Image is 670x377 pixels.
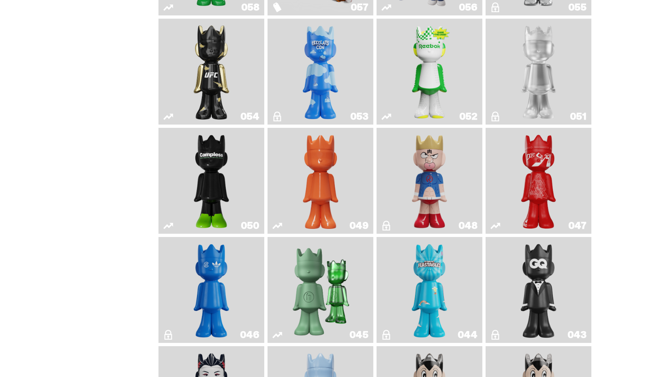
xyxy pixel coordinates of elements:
[286,240,355,340] img: Present
[458,330,477,340] div: 044
[459,112,477,121] div: 052
[408,22,451,121] img: Court Victory
[163,240,259,340] a: ComplexCon HK
[190,240,233,340] img: ComplexCon HK
[458,221,477,231] div: 048
[240,330,259,340] div: 046
[163,22,259,121] a: Ruby
[490,240,587,340] a: Black Tie
[350,112,368,121] div: 053
[190,131,233,231] img: Campless
[490,22,587,121] a: LLLoyalty
[517,22,560,121] img: LLLoyalty
[567,330,587,340] div: 043
[490,131,587,231] a: Skip
[241,2,259,12] div: 058
[570,112,587,121] div: 051
[349,330,368,340] div: 045
[299,131,342,231] img: Schrödinger's ghost: Orange Vibe
[568,221,587,231] div: 047
[272,131,368,231] a: Schrödinger's ghost: Orange Vibe
[517,131,560,231] img: Skip
[240,112,259,121] div: 054
[351,2,368,12] div: 057
[163,131,259,231] a: Campless
[459,2,477,12] div: 056
[241,221,259,231] div: 050
[408,131,451,231] img: Kinnikuman
[381,22,477,121] a: Court Victory
[299,22,342,121] img: ghooooost
[349,221,368,231] div: 049
[517,240,560,340] img: Black Tie
[272,240,368,340] a: Present
[272,22,368,121] a: ghooooost
[381,131,477,231] a: Kinnikuman
[190,22,233,121] img: Ruby
[568,2,587,12] div: 055
[381,240,477,340] a: Feastables
[408,240,451,340] img: Feastables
